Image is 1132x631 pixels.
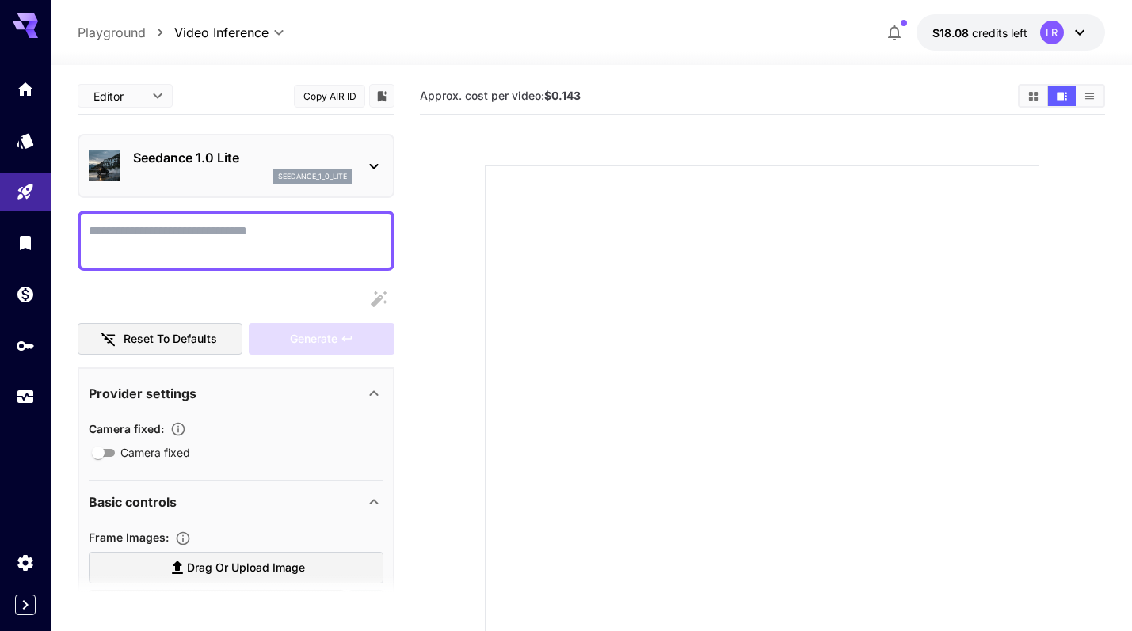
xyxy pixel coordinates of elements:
div: Basic controls [89,483,383,521]
span: Approx. cost per video: [420,89,581,102]
p: Seedance 1.0 Lite [133,148,352,167]
span: Video Inference [174,23,269,42]
div: Playground [16,182,35,202]
div: Library [16,233,35,253]
b: $0.143 [544,89,581,102]
span: Editor [93,88,143,105]
span: Camera fixed : [89,422,164,435]
div: $18.08092 [932,25,1027,41]
p: Provider settings [89,384,196,403]
div: Usage [16,387,35,407]
p: Basic controls [89,492,177,511]
div: Seedance 1.0 Liteseedance_1_0_lite [89,142,383,190]
div: Models [16,131,35,150]
span: Camera fixed [120,444,190,461]
nav: breadcrumb [78,23,174,42]
button: Copy AIR ID [294,85,365,108]
div: Home [16,79,35,99]
p: seedance_1_0_lite [278,171,347,182]
button: Add to library [375,86,389,105]
a: Playground [78,23,146,42]
button: Show videos in video view [1048,86,1076,106]
div: Provider settings [89,374,383,412]
span: Drag or upload image [187,558,305,578]
div: Settings [16,553,35,572]
label: Drag or upload image [89,552,383,584]
div: LR [1040,21,1064,44]
span: credits left [972,26,1027,40]
button: Expand sidebar [15,595,36,615]
button: $18.08092LR [917,14,1105,51]
span: Frame Images : [89,530,169,544]
div: Show videos in grid viewShow videos in video viewShow videos in list view [1018,84,1105,108]
div: Wallet [16,284,35,304]
button: Upload frame images. [169,530,197,546]
button: Show videos in grid view [1020,86,1047,106]
div: API Keys [16,336,35,355]
span: $18.08 [932,26,972,40]
button: Reset to defaults [78,323,242,355]
button: Show videos in list view [1076,86,1103,106]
